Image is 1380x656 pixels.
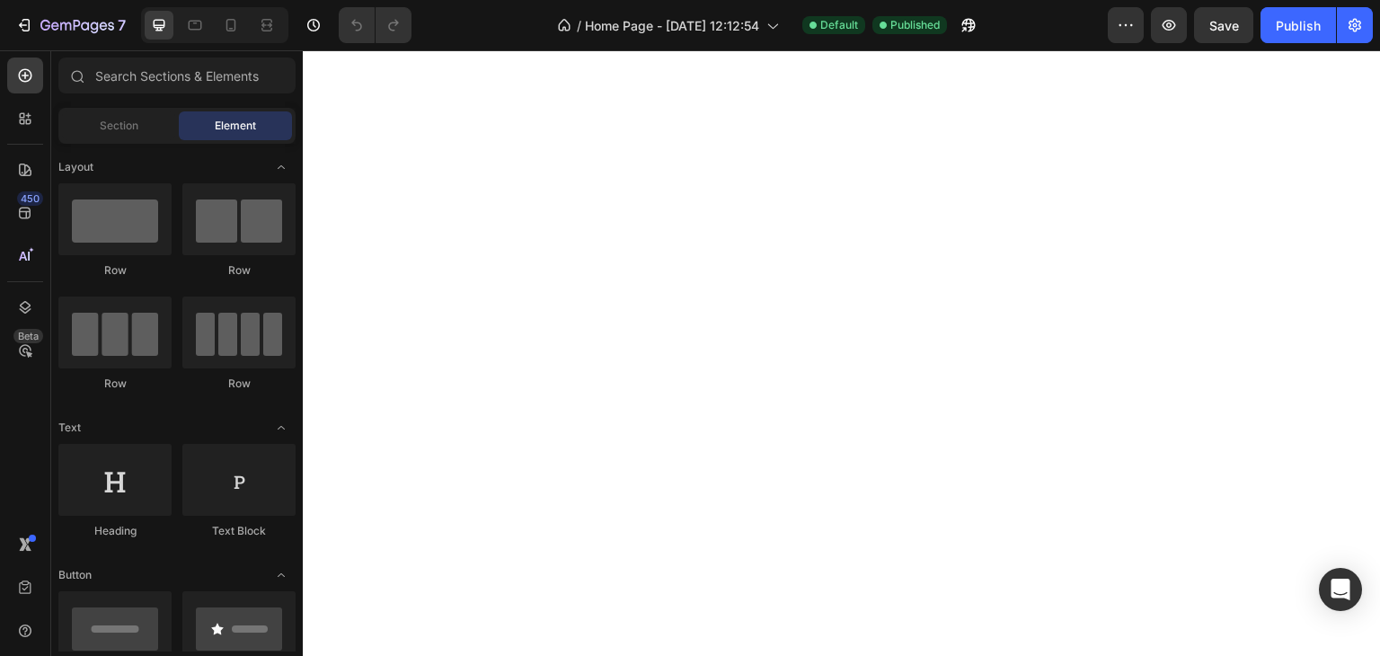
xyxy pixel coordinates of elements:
[182,523,296,539] div: Text Block
[267,413,296,442] span: Toggle open
[1261,7,1336,43] button: Publish
[58,420,81,436] span: Text
[58,523,172,539] div: Heading
[118,14,126,36] p: 7
[267,153,296,182] span: Toggle open
[577,16,581,35] span: /
[58,262,172,279] div: Row
[58,376,172,392] div: Row
[58,567,92,583] span: Button
[182,262,296,279] div: Row
[100,118,138,134] span: Section
[585,16,759,35] span: Home Page - [DATE] 12:12:54
[890,17,940,33] span: Published
[182,376,296,392] div: Row
[7,7,134,43] button: 7
[267,561,296,590] span: Toggle open
[1276,16,1321,35] div: Publish
[1194,7,1253,43] button: Save
[303,50,1380,656] iframe: Design area
[1319,568,1362,611] div: Open Intercom Messenger
[13,329,43,343] div: Beta
[1209,18,1239,33] span: Save
[215,118,256,134] span: Element
[58,58,296,93] input: Search Sections & Elements
[820,17,858,33] span: Default
[17,191,43,206] div: 450
[339,7,411,43] div: Undo/Redo
[58,159,93,175] span: Layout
